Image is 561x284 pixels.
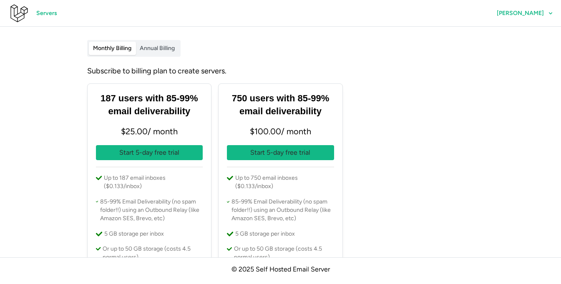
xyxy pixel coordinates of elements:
[100,198,203,223] p: 85-99% Email Deliverability (no spam folder!!) using an Outbound Relay (like Amazon SES, Brevo, etc)
[96,145,203,160] button: Start 5-day free trial
[235,230,295,238] p: 5 GB storage per inbox
[227,125,334,138] p: $ 100.00 / month
[489,6,561,21] button: [PERSON_NAME]
[104,230,164,238] p: 5 GB storage per inbox
[93,45,131,52] span: Monthly Billing
[234,245,334,262] p: Or up to 50 GB storage (costs 4.5 normal users).
[96,92,203,118] h3: 187 users with 85-99% email deliverability
[28,6,65,21] a: Servers
[36,6,57,20] span: Servers
[231,198,334,223] p: 85-99% Email Deliverability (no spam folder!!) using an Outbound Relay (like Amazon SES, Brevo, etc)
[140,45,175,52] span: Annual Billing
[227,145,334,160] button: Start 5-day free trial
[87,65,474,77] div: Subscribe to billing plan to create servers.
[497,10,544,16] span: [PERSON_NAME]
[119,148,179,158] p: Start 5-day free trial
[250,148,310,158] p: Start 5-day free trial
[227,92,334,118] h3: 750 users with 85-99% email deliverability
[96,125,203,138] p: $ 25.00 / month
[104,174,203,191] p: Up to 187 email inboxes ($0.133/inbox)
[235,174,334,191] p: Up to 750 email inboxes ($0.133/inbox)
[103,245,203,262] p: Or up to 50 GB storage (costs 4.5 normal users).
